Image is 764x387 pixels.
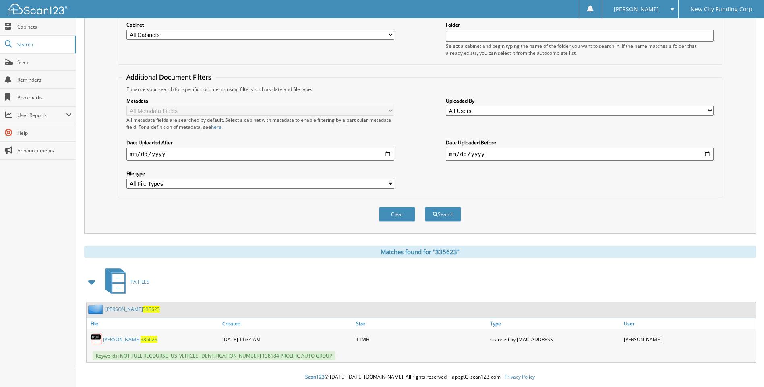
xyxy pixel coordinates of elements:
input: end [446,148,714,161]
img: scan123-logo-white.svg [8,4,68,14]
a: here [211,124,222,130]
div: scanned by [MAC_ADDRESS] [488,331,622,347]
span: Announcements [17,147,72,154]
input: start [126,148,394,161]
span: Scan123 [305,373,325,380]
img: folder2.png [88,304,105,314]
a: User [622,318,756,329]
label: Metadata [126,97,394,104]
span: Help [17,130,72,136]
label: Date Uploaded After [126,139,394,146]
div: [PERSON_NAME] [622,331,756,347]
a: Size [354,318,488,329]
span: 335623 [141,336,157,343]
span: Keywords: NOT FULL RECOURSE [US_VEHICLE_IDENTIFICATION_NUMBER] 138184 PROLIFIC AUTO GROUP [93,351,335,360]
button: Search [425,207,461,222]
a: File [87,318,220,329]
span: Reminders [17,76,72,83]
span: Cabinets [17,23,72,30]
div: 11MB [354,331,488,347]
label: Uploaded By [446,97,714,104]
span: [PERSON_NAME] [614,7,659,12]
label: Cabinet [126,21,394,28]
iframe: Chat Widget [724,348,764,387]
a: PA FILES [100,266,149,298]
div: All metadata fields are searched by default. Select a cabinet with metadata to enable filtering b... [126,117,394,130]
span: Search [17,41,70,48]
button: Clear [379,207,415,222]
label: File type [126,170,394,177]
a: Created [220,318,354,329]
div: Matches found for "335623" [84,246,756,258]
a: [PERSON_NAME]335623 [103,336,157,343]
span: Bookmarks [17,94,72,101]
a: [PERSON_NAME]335623 [105,306,160,313]
img: PDF.png [91,333,103,345]
span: User Reports [17,112,66,119]
div: © [DATE]-[DATE] [DOMAIN_NAME]. All rights reserved | appg03-scan123-com | [76,367,764,387]
div: [DATE] 11:34 AM [220,331,354,347]
a: Type [488,318,622,329]
legend: Additional Document Filters [122,73,215,82]
label: Date Uploaded Before [446,139,714,146]
label: Folder [446,21,714,28]
span: PA FILES [130,278,149,285]
span: New City Funding Corp [690,7,752,12]
div: Select a cabinet and begin typing the name of the folder you want to search in. If the name match... [446,43,714,56]
div: Enhance your search for specific documents using filters such as date and file type. [122,86,717,93]
span: Scan [17,59,72,66]
a: Privacy Policy [505,373,535,380]
span: 335623 [143,306,160,313]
